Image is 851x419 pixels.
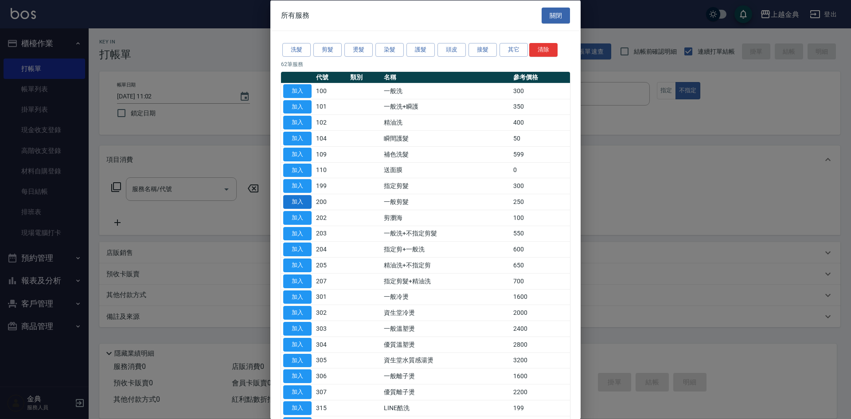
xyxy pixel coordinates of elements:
[283,306,312,320] button: 加入
[382,241,511,257] td: 指定剪+一般洗
[314,130,348,146] td: 104
[382,257,511,273] td: 精油洗+不指定剪
[283,369,312,383] button: 加入
[283,322,312,336] button: 加入
[314,146,348,162] td: 109
[283,195,312,209] button: 加入
[511,337,570,352] td: 2800
[314,352,348,368] td: 305
[314,114,348,130] td: 102
[314,337,348,352] td: 304
[283,227,312,240] button: 加入
[283,290,312,304] button: 加入
[344,43,373,57] button: 燙髮
[283,353,312,367] button: 加入
[314,83,348,99] td: 100
[382,114,511,130] td: 精油洗
[511,384,570,400] td: 2200
[542,7,570,23] button: 關閉
[375,43,404,57] button: 染髮
[382,273,511,289] td: 指定剪髮+精油洗
[314,71,348,83] th: 代號
[283,337,312,351] button: 加入
[283,258,312,272] button: 加入
[382,83,511,99] td: 一般洗
[314,194,348,210] td: 200
[511,146,570,162] td: 599
[511,226,570,242] td: 550
[511,368,570,384] td: 1600
[314,162,348,178] td: 110
[511,273,570,289] td: 700
[382,226,511,242] td: 一般洗+不指定剪髮
[382,71,511,83] th: 名稱
[283,147,312,161] button: 加入
[382,305,511,321] td: 資生堂冷燙
[283,84,312,98] button: 加入
[511,162,570,178] td: 0
[437,43,466,57] button: 頭皮
[283,163,312,177] button: 加入
[283,385,312,399] button: 加入
[314,99,348,115] td: 101
[511,289,570,305] td: 1600
[314,305,348,321] td: 302
[511,352,570,368] td: 3200
[511,130,570,146] td: 50
[382,337,511,352] td: 優質溫塑燙
[511,71,570,83] th: 參考價格
[283,274,312,288] button: 加入
[382,130,511,146] td: 瞬間護髮
[283,401,312,415] button: 加入
[511,241,570,257] td: 600
[382,368,511,384] td: 一般離子燙
[281,60,570,68] p: 62 筆服務
[382,178,511,194] td: 指定剪髮
[382,400,511,416] td: LINE酷洗
[511,99,570,115] td: 350
[283,132,312,145] button: 加入
[511,257,570,273] td: 650
[283,116,312,129] button: 加入
[382,352,511,368] td: 資生堂水質感湯燙
[314,210,348,226] td: 202
[314,321,348,337] td: 303
[406,43,435,57] button: 護髮
[314,257,348,273] td: 205
[314,241,348,257] td: 204
[500,43,528,57] button: 其它
[348,71,382,83] th: 類別
[282,43,311,57] button: 洗髮
[511,210,570,226] td: 100
[382,146,511,162] td: 補色洗髮
[511,114,570,130] td: 400
[382,99,511,115] td: 一般洗+瞬護
[382,289,511,305] td: 一般冷燙
[511,305,570,321] td: 2000
[314,178,348,194] td: 199
[314,273,348,289] td: 207
[281,11,309,20] span: 所有服務
[314,400,348,416] td: 315
[529,43,558,57] button: 清除
[283,179,312,193] button: 加入
[382,384,511,400] td: 優質離子燙
[382,194,511,210] td: 一般剪髮
[283,211,312,224] button: 加入
[314,384,348,400] td: 307
[314,226,348,242] td: 203
[511,400,570,416] td: 199
[382,321,511,337] td: 一般溫塑燙
[511,321,570,337] td: 2400
[314,289,348,305] td: 301
[511,83,570,99] td: 300
[382,162,511,178] td: 送面膜
[382,210,511,226] td: 剪瀏海
[511,178,570,194] td: 300
[314,368,348,384] td: 306
[468,43,497,57] button: 接髮
[313,43,342,57] button: 剪髮
[511,194,570,210] td: 250
[283,243,312,256] button: 加入
[283,100,312,114] button: 加入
